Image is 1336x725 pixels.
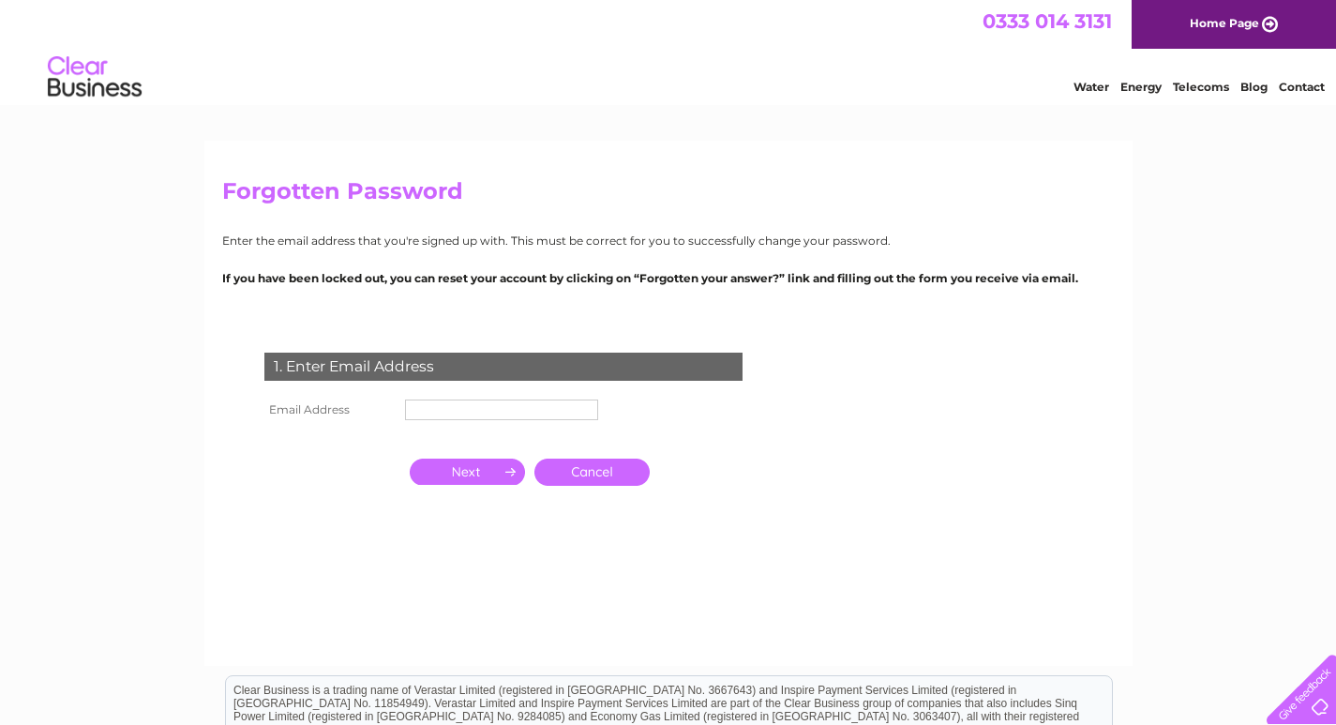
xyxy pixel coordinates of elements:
a: Energy [1120,80,1162,94]
h2: Forgotten Password [222,178,1115,214]
img: logo.png [47,49,143,106]
p: Enter the email address that you're signed up with. This must be correct for you to successfully ... [222,232,1115,249]
a: 0333 014 3131 [983,9,1112,33]
p: If you have been locked out, you can reset your account by clicking on “Forgotten your answer?” l... [222,269,1115,287]
a: Telecoms [1173,80,1229,94]
div: 1. Enter Email Address [264,353,743,381]
div: Clear Business is a trading name of Verastar Limited (registered in [GEOGRAPHIC_DATA] No. 3667643... [226,10,1112,91]
a: Contact [1279,80,1325,94]
a: Cancel [534,459,650,486]
th: Email Address [260,395,400,425]
a: Blog [1240,80,1268,94]
a: Water [1073,80,1109,94]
